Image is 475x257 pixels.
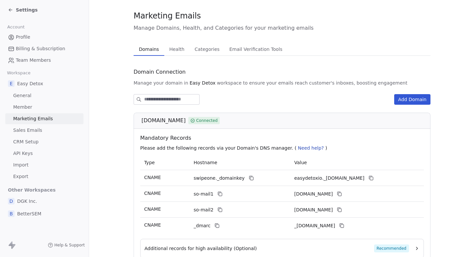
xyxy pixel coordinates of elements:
span: Billing & Subscription [16,45,65,52]
span: _dmarc [194,222,210,229]
a: Marketing Emails [5,113,83,124]
span: Export [13,173,28,180]
span: Recommended [374,244,409,252]
span: easydetoxio1.swipeone.email [294,191,333,198]
span: Categories [192,45,222,54]
span: Manage Domains, Health, and Categories for your marketing emails [134,24,430,32]
span: CNAME [144,191,161,196]
span: Help & Support [54,242,85,248]
span: DGK Inc. [17,198,37,204]
a: General [5,90,83,101]
span: Additional records for high availability (Optional) [144,245,257,252]
span: Easy Detox [17,80,43,87]
a: Team Members [5,55,83,66]
span: E [8,80,15,87]
a: Billing & Subscription [5,43,83,54]
span: General [13,92,31,99]
span: Domain Connection [134,68,186,76]
span: Email Verification Tools [227,45,285,54]
span: B [8,210,15,217]
span: easydetoxio._domainkey.swipeone.email [294,175,364,182]
span: [DOMAIN_NAME] [142,117,186,125]
span: D [8,198,15,204]
span: Hostname [194,160,217,165]
span: API Keys [13,150,33,157]
span: Health [167,45,187,54]
span: Need help? [298,145,324,151]
span: CNAME [144,206,161,212]
p: Please add the following records via your Domain's DNS manager. ( ) [140,145,427,151]
a: Settings [8,7,38,13]
span: Member [13,104,32,111]
button: Add Domain [394,94,430,105]
a: CRM Setup [5,136,83,147]
span: CNAME [144,222,161,228]
span: Account [4,22,27,32]
span: Manage your domain in [134,80,188,86]
span: Marketing Emails [13,115,53,122]
span: workspace to ensure your emails reach [217,80,308,86]
span: Connected [196,118,218,124]
span: Domains [136,45,162,54]
span: so-mail1 [194,191,213,198]
span: so-mail2 [194,206,213,213]
span: Profile [16,34,30,41]
span: Workspace [4,68,33,78]
span: _dmarc.swipeone.email [294,222,335,229]
a: Export [5,171,83,182]
span: Settings [16,7,38,13]
a: Profile [5,32,83,43]
span: easydetoxio2.swipeone.email [294,206,333,213]
span: customer's inboxes, boosting engagement [309,80,407,86]
span: Import [13,162,28,168]
span: BetterSEM [17,210,41,217]
a: API Keys [5,148,83,159]
a: Member [5,102,83,113]
span: Other Workspaces [5,185,58,195]
span: CNAME [144,175,161,180]
a: Sales Emails [5,125,83,136]
span: Marketing Emails [134,11,201,21]
p: Type [144,159,186,166]
a: Help & Support [48,242,85,248]
span: swipeone._domainkey [194,175,245,182]
span: Sales Emails [13,127,42,134]
span: Mandatory Records [140,134,427,142]
span: Value [294,160,307,165]
a: Import [5,160,83,170]
button: Additional records for high availability (Optional)Recommended [144,244,420,252]
span: CRM Setup [13,138,39,145]
span: Easy Detox [190,80,216,86]
span: Team Members [16,57,51,64]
